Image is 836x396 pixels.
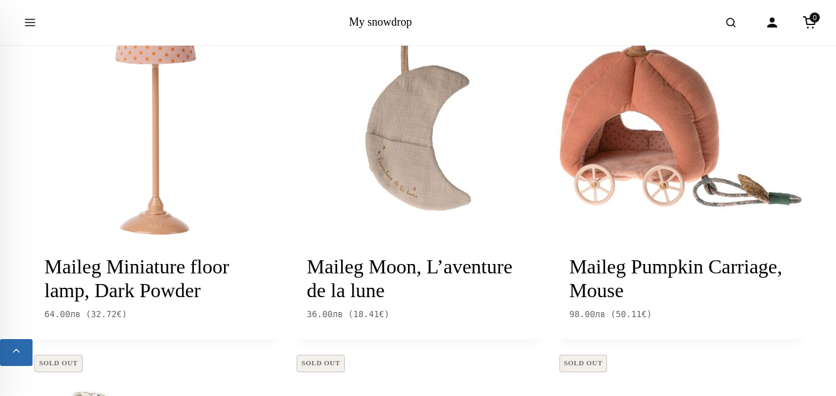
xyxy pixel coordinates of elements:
a: Maileg Miniature floor lamp, Dark Powder [44,255,229,302]
span: 64.00 [44,309,81,319]
a: Maileg Pumpkin Carriage, Mouse [569,255,782,302]
a: My snowdrop [349,16,412,28]
span: ( ) [611,309,652,319]
span: ( ) [348,309,389,319]
span: € [641,309,646,319]
span: € [117,309,122,319]
span: € [379,309,384,319]
span: 50.11 [616,309,647,319]
a: Account [758,9,786,36]
a: Maileg Moon, L’aventure de la lune [307,255,512,302]
button: Open search [713,5,748,40]
span: 98.00 [569,309,606,319]
button: Open menu [13,5,48,40]
span: 36.00 [307,309,343,319]
span: лв [595,309,606,319]
span: лв [70,309,81,319]
span: лв [333,309,344,319]
span: 0 [810,13,820,23]
span: 18.41 [354,309,385,319]
a: Cart [796,9,823,36]
span: 32.72 [91,309,122,319]
span: ( ) [86,309,127,319]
